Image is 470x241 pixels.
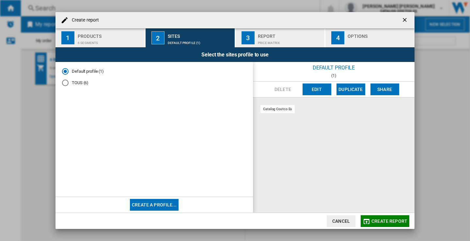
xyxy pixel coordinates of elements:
button: Share [370,83,399,95]
div: 3 [242,31,255,44]
div: Default profile [253,62,415,73]
button: Create report [361,215,409,227]
button: getI18NText('BUTTONS.CLOSE_DIALOG') [399,14,412,27]
div: Options [348,31,412,38]
ng-md-icon: getI18NText('BUTTONS.CLOSE_DIALOG') [401,17,409,24]
div: Products [78,31,142,38]
div: Price Matrix [258,38,322,45]
div: 1 [61,31,74,44]
div: 4 [331,31,344,44]
button: Duplicate [337,83,365,95]
md-radio-button: Default profile (1) [62,68,246,75]
button: 3 Report Price Matrix [236,28,325,47]
div: Select the sites profile to use [55,47,415,62]
button: 1 Products 6 segments [55,28,145,47]
button: Cancel [327,215,355,227]
md-radio-button: TOUS (6) [62,80,246,86]
button: Edit [303,83,331,95]
div: 6 segments [78,38,142,45]
div: Report [258,31,322,38]
h4: Create report [69,17,99,23]
div: 2 [151,31,164,44]
button: Delete [269,83,297,95]
button: 2 Sites Default profile (1) [146,28,235,47]
div: Sites [168,31,232,38]
div: (1) [253,73,415,78]
div: catalog costco es [260,105,295,113]
button: Create a profile... [130,199,179,211]
span: Create report [371,218,407,224]
button: 4 Options [325,28,415,47]
div: Default profile (1) [168,38,232,45]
